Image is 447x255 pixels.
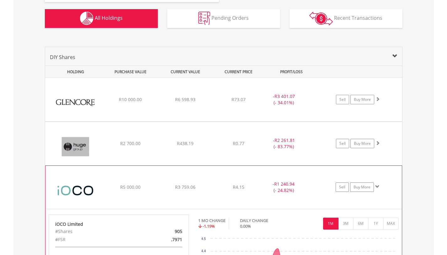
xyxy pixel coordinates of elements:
button: 1Y [368,218,384,230]
button: All Holdings [45,9,158,28]
span: R5 000.00 [120,184,141,190]
button: 6M [353,218,369,230]
button: Pending Orders [167,9,280,28]
span: R438.19 [177,140,194,146]
button: Recent Transactions [290,9,402,28]
span: Pending Orders [211,14,249,21]
span: R4.15 [233,184,244,190]
span: R3 759.06 [175,184,195,190]
div: - (- 34.01%) [260,93,308,106]
span: R73.07 [231,96,246,102]
a: Buy More [350,139,374,148]
span: R3 401.07 [274,93,295,99]
span: DIY Shares [50,54,75,61]
button: MAX [383,218,399,230]
a: Sell [336,182,349,192]
button: 3M [338,218,354,230]
text: 4.4 [201,249,206,253]
span: Recent Transactions [334,14,382,21]
span: R1 240.94 [274,181,295,187]
text: 4.5 [201,237,206,241]
div: CURRENT PRICE [213,66,263,78]
div: #Shares [51,227,141,236]
span: R0.77 [233,140,244,146]
div: HOLDING [45,66,103,78]
span: -1.19% [203,223,215,229]
img: EQU.ZA.GLN.png [48,86,102,120]
span: R10 000.00 [119,96,142,102]
img: EQU.ZA.HUG.png [48,130,102,164]
div: PURCHASE VALUE [104,66,157,78]
div: #FSR [51,236,141,244]
div: iOCO Limited [55,221,183,227]
a: Sell [336,95,349,104]
a: Buy More [350,95,374,104]
div: 1 MO CHANGE [198,218,226,224]
a: Sell [336,139,349,148]
span: 0.00% [240,223,251,229]
div: 905 [141,227,187,236]
div: PROFIT/LOSS [265,66,318,78]
button: 1M [323,218,338,230]
div: - (- 83.77%) [260,137,308,150]
div: .7971 [141,236,187,244]
span: R6 598.93 [175,96,195,102]
img: pending_instructions-wht.png [198,12,210,25]
span: R2 700.00 [120,140,141,146]
img: EQU.ZA.IOC.png [49,174,103,207]
img: transactions-zar-wht.png [309,12,333,25]
span: All Holdings [95,14,123,21]
div: CURRENT VALUE [159,66,212,78]
div: - (- 24.82%) [260,181,307,193]
span: R2 261.81 [274,137,295,143]
a: Buy More [350,182,374,192]
img: holdings-wht.png [80,12,93,25]
div: DAILY CHANGE [240,218,290,224]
